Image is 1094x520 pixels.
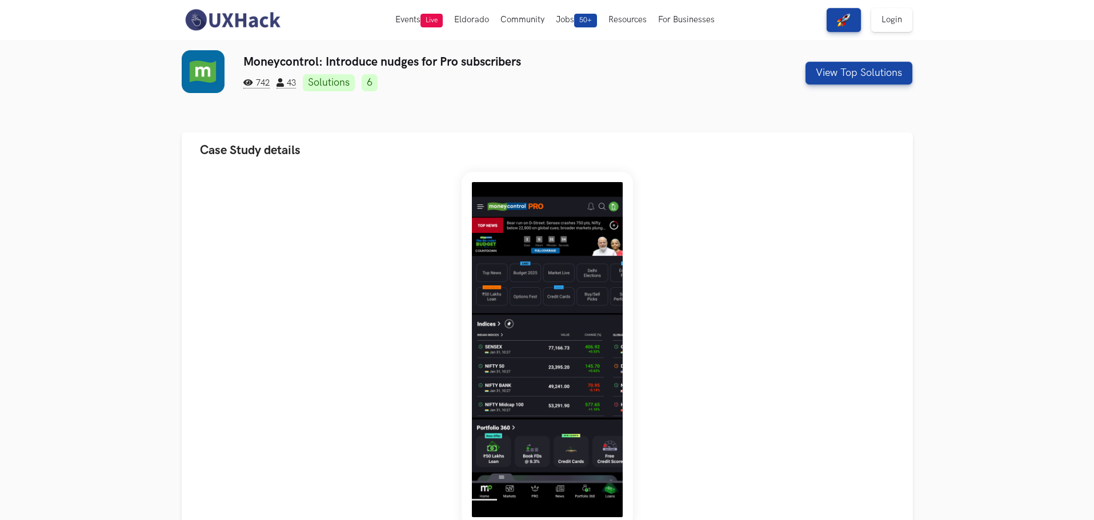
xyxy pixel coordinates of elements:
a: Solutions [303,74,355,91]
img: rocket [837,13,851,27]
button: View Top Solutions [806,62,912,84]
img: Moneycontrol logo [182,50,225,93]
span: Case Study details [200,143,300,158]
span: 43 [276,78,296,88]
button: Case Study details [182,132,913,168]
a: 6 [362,74,378,91]
a: Login [871,8,912,32]
img: UXHack-logo.png [182,8,283,32]
h3: Moneycontrol: Introduce nudges for Pro subscribers [243,55,727,69]
span: 742 [243,78,270,88]
span: 50+ [574,14,597,27]
span: Live [420,14,443,27]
